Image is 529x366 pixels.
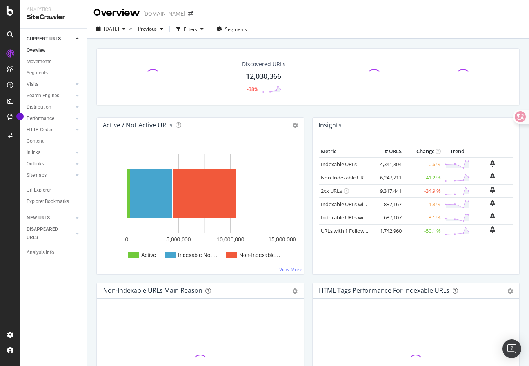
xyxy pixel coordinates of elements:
th: # URLS [372,146,404,158]
td: 9,317,441 [372,184,404,197]
div: Overview [27,46,45,54]
div: Overview [93,6,140,20]
text: Non-Indexable… [239,252,280,258]
td: 6,247,711 [372,171,404,184]
text: 15,000,000 [268,236,296,243]
span: 2025 Sep. 19th [104,25,119,32]
div: Segments [27,69,48,77]
a: HTTP Codes [27,126,73,134]
text: 0 [125,236,129,243]
div: NEW URLS [27,214,50,222]
a: Analysis Info [27,248,81,257]
div: Discovered URLs [242,60,285,68]
div: Content [27,137,44,145]
div: gear [507,288,513,294]
div: Explorer Bookmarks [27,197,69,206]
a: Distribution [27,103,73,111]
td: -34.9 % [404,184,443,197]
text: 5,000,000 [166,236,191,243]
a: Content [27,137,81,145]
button: Segments [213,23,250,35]
div: 12,030,366 [246,71,281,82]
div: Visits [27,80,38,89]
div: Analysis Info [27,248,54,257]
a: URLs with 1 Follow Inlink [321,227,378,234]
div: Filters [184,26,197,33]
h4: Active / Not Active URLs [103,120,173,130]
div: SiteCrawler [27,13,80,22]
div: Analytics [27,6,80,13]
div: bell-plus [490,200,495,206]
a: Search Engines [27,92,73,100]
a: Visits [27,80,73,89]
a: Indexable URLs with Bad H1 [321,201,386,208]
a: Non-Indexable URLs [321,174,369,181]
th: Metric [319,146,372,158]
svg: A chart. [103,146,298,268]
div: arrow-right-arrow-left [188,11,193,16]
button: Filters [173,23,207,35]
a: Performance [27,114,73,123]
div: bell-plus [490,187,495,193]
td: -1.8 % [404,197,443,211]
div: Sitemaps [27,171,47,179]
a: Indexable URLs [321,161,357,168]
td: -0.6 % [404,158,443,171]
div: Inlinks [27,149,40,157]
td: 4,341,804 [372,158,404,171]
div: Performance [27,114,54,123]
div: Outlinks [27,160,44,168]
div: Search Engines [27,92,59,100]
span: Segments [225,26,247,33]
button: [DATE] [93,23,129,35]
div: Tooltip anchor [16,113,24,120]
div: HTML Tags Performance for Indexable URLs [319,286,449,294]
a: Explorer Bookmarks [27,197,81,206]
td: -3.1 % [404,211,443,224]
a: DISAPPEARED URLS [27,225,73,242]
div: Open Intercom Messenger [502,339,521,358]
div: Url Explorer [27,186,51,194]
div: [DOMAIN_NAME] [143,10,185,18]
div: Non-Indexable URLs Main Reason [103,286,202,294]
a: Sitemaps [27,171,73,179]
a: Movements [27,58,81,66]
div: CURRENT URLS [27,35,61,43]
td: 1,742,960 [372,224,404,237]
a: Url Explorer [27,186,81,194]
div: Movements [27,58,51,66]
td: 637,107 [372,211,404,224]
td: -50.1 % [404,224,443,237]
div: bell-plus [490,160,495,167]
div: Distribution [27,103,51,111]
a: Indexable URLs with Bad Description [321,214,406,221]
a: Outlinks [27,160,73,168]
div: DISAPPEARED URLS [27,225,66,242]
a: CURRENT URLS [27,35,73,43]
div: bell-plus [490,213,495,219]
i: Options [293,123,298,128]
a: NEW URLS [27,214,73,222]
td: -41.2 % [404,171,443,184]
a: Segments [27,69,81,77]
a: Overview [27,46,81,54]
div: gear [292,288,298,294]
td: 837,167 [372,197,404,211]
div: -38% [247,86,258,92]
span: Previous [135,25,157,32]
div: bell-plus [490,226,495,233]
a: 2xx URLs [321,187,342,194]
button: Previous [135,23,166,35]
text: Indexable Not… [178,252,217,258]
text: Active [141,252,156,258]
div: bell-plus [490,173,495,179]
div: HTTP Codes [27,126,53,134]
a: Inlinks [27,149,73,157]
text: 10,000,000 [216,236,244,243]
span: vs [129,25,135,32]
h4: Insights [318,120,342,130]
th: Trend [443,146,472,158]
a: View More [279,266,302,273]
th: Change [404,146,443,158]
